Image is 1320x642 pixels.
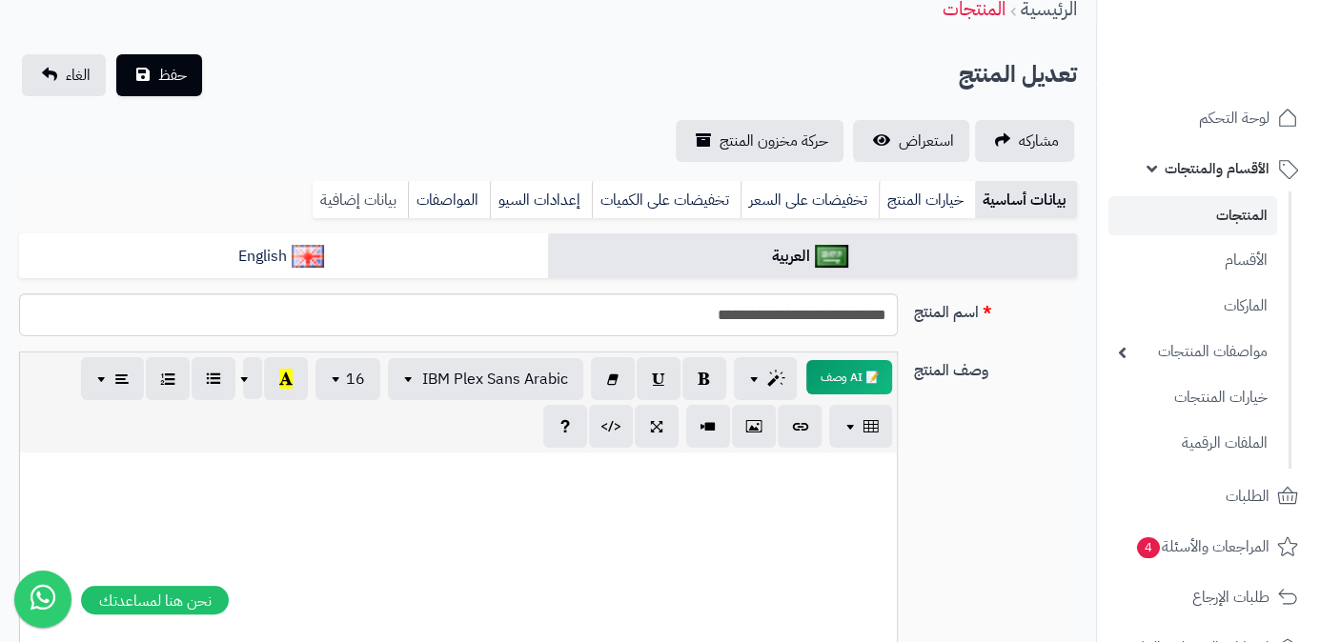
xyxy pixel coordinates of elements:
span: مشاركه [1019,130,1059,152]
a: تخفيضات على السعر [741,181,879,219]
a: الماركات [1108,286,1277,327]
a: تخفيضات على الكميات [592,181,741,219]
span: حفظ [158,64,187,87]
a: خيارات المنتج [879,181,975,219]
span: الغاء [66,64,91,87]
button: 16 [315,358,380,400]
img: English [292,245,325,268]
label: اسم المنتج [905,293,1085,324]
img: logo-2.png [1190,20,1302,60]
a: الطلبات [1108,473,1309,519]
button: حفظ [116,54,202,96]
a: حركة مخزون المنتج [676,120,843,162]
a: المواصفات [408,181,490,219]
a: بيانات إضافية [313,181,408,219]
a: الأقسام [1108,240,1277,281]
span: استعراض [899,130,954,152]
a: استعراض [853,120,969,162]
span: المراجعات والأسئلة [1135,533,1269,560]
a: الملفات الرقمية [1108,423,1277,464]
a: الغاء [22,54,106,96]
a: المراجعات والأسئلة4 [1108,524,1309,570]
button: 📝 AI وصف [806,360,892,394]
span: 16 [346,368,365,391]
a: لوحة التحكم [1108,95,1309,141]
img: العربية [815,245,848,268]
h2: تعديل المنتج [959,55,1077,94]
a: طلبات الإرجاع [1108,574,1309,620]
a: خيارات المنتجات [1108,377,1277,418]
a: مواصفات المنتجات [1108,331,1277,372]
span: 4 [1136,536,1161,559]
button: IBM Plex Sans Arabic [388,358,583,400]
span: طلبات الإرجاع [1192,584,1269,611]
span: حركة مخزون المنتج [720,130,828,152]
a: بيانات أساسية [975,181,1077,219]
span: IBM Plex Sans Arabic [422,368,568,391]
label: وصف المنتج [905,351,1085,382]
a: مشاركه [975,120,1074,162]
a: المنتجات [1108,196,1277,235]
a: العربية [548,233,1077,280]
a: إعدادات السيو [490,181,592,219]
span: الأقسام والمنتجات [1165,155,1269,182]
a: English [19,233,548,280]
span: لوحة التحكم [1199,105,1269,131]
span: الطلبات [1226,483,1269,510]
